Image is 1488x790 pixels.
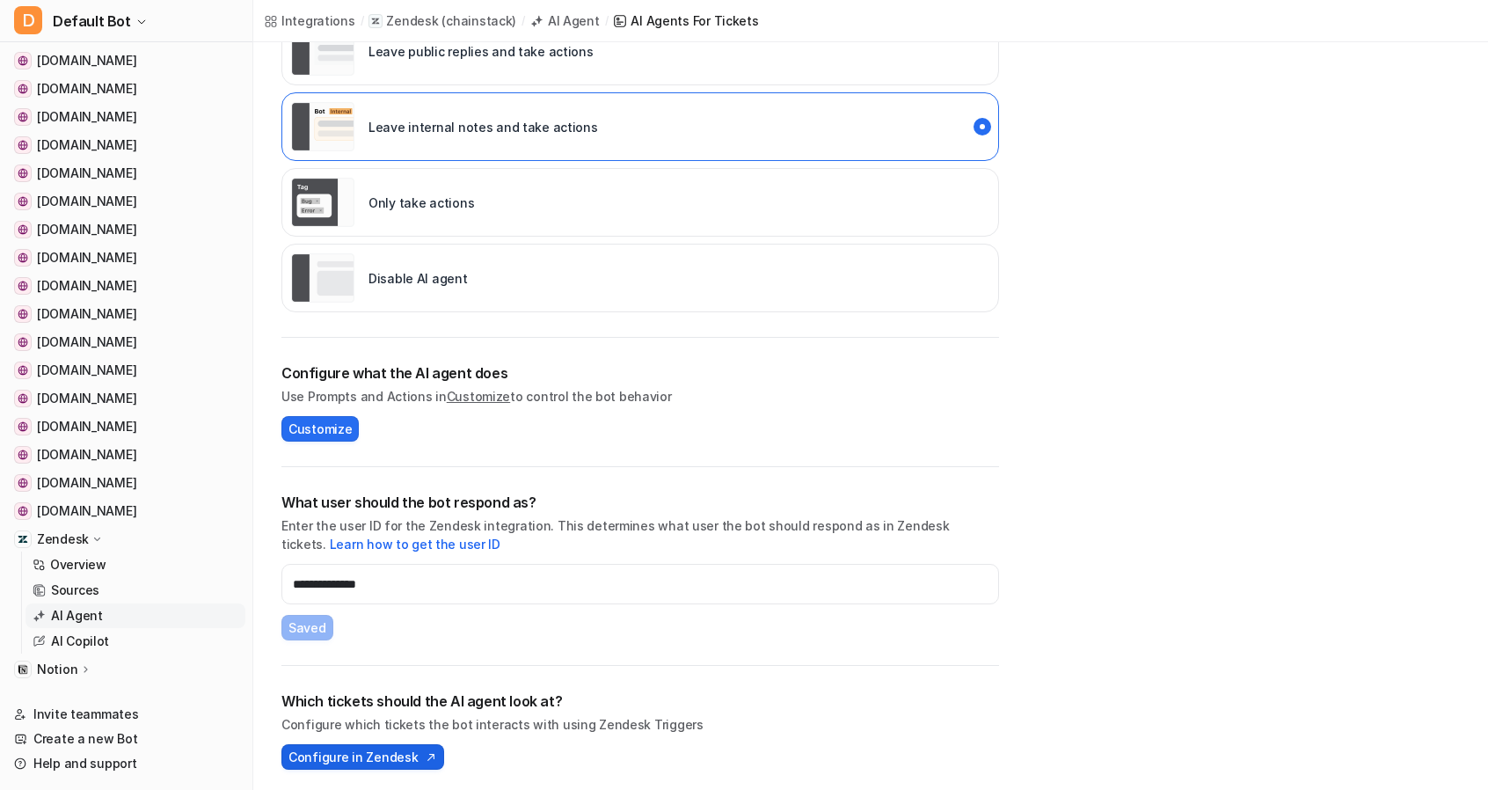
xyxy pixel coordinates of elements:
div: AI Agents for tickets [631,11,758,30]
img: nimbus.guide [18,450,28,460]
img: chainstack.com [18,55,28,66]
span: D [14,6,42,34]
a: developers.tron.network[DOMAIN_NAME] [7,245,245,270]
a: Create a new Bot [7,727,245,751]
img: Zendesk [18,534,28,545]
img: Leave internal notes and take actions [291,102,354,151]
span: [DOMAIN_NAME] [37,277,136,295]
span: / [605,13,609,29]
a: docs.sui.io[DOMAIN_NAME] [7,358,245,383]
a: docs.arbitrum.io[DOMAIN_NAME] [7,330,245,355]
a: docs.erigon.tech[DOMAIN_NAME] [7,189,245,214]
img: docs.optimism.io [18,393,28,404]
img: developers.tron.network [18,252,28,263]
span: Default Bot [53,9,131,33]
img: geth.ethereum.org [18,281,28,291]
a: docs.polygon.technology[DOMAIN_NAME] [7,302,245,326]
p: Leave internal notes and take actions [368,118,598,136]
p: Notion [37,661,77,678]
img: hyperliquid.gitbook.io [18,140,28,150]
img: docs.ton.org [18,168,28,179]
img: reth.rs [18,224,28,235]
img: ethereum.org [18,112,28,122]
span: [DOMAIN_NAME] [37,305,136,323]
a: Overview [26,552,245,577]
a: AI Agent [530,11,600,30]
a: AI Agent [26,603,245,628]
p: Use Prompts and Actions in to control the bot behavior [281,387,999,406]
img: docs.sui.io [18,365,28,376]
p: AI Copilot [51,633,109,650]
p: Only take actions [368,194,474,212]
button: Saved [281,615,333,640]
span: [DOMAIN_NAME] [37,390,136,407]
a: AI Agents for tickets [613,11,758,30]
span: [DOMAIN_NAME] [37,362,136,379]
img: aptos.dev [18,421,28,432]
img: Notion [18,664,28,675]
button: Customize [281,416,359,442]
span: [DOMAIN_NAME] [37,193,136,210]
h2: What user should the bot respond as? [281,492,999,513]
span: Configure in Zendesk [288,748,418,766]
span: [DOMAIN_NAME] [37,418,136,435]
div: live::internal_reply [281,92,999,161]
p: ( chainstack ) [441,12,516,30]
span: Customize [288,420,352,438]
a: Sources [26,578,245,603]
a: build.avax.network[DOMAIN_NAME] [7,499,245,523]
span: [DOMAIN_NAME] [37,333,136,351]
a: ethereum.org[DOMAIN_NAME] [7,105,245,129]
a: docs.optimism.io[DOMAIN_NAME] [7,386,245,411]
a: Invite teammates [7,702,245,727]
span: / [361,13,364,29]
p: Configure which tickets the bot interacts with using Zendesk Triggers [281,715,999,734]
a: Integrations [264,11,355,30]
span: / [522,13,525,29]
span: [DOMAIN_NAME] [37,221,136,238]
img: Leave public replies and take actions [291,26,354,76]
span: [DOMAIN_NAME] [37,52,136,69]
div: paused::disabled [281,244,999,312]
img: solana.com [18,84,28,94]
a: Help and support [7,751,245,776]
p: Leave public replies and take actions [368,42,594,61]
a: Zendesk(chainstack) [368,12,516,30]
p: Zendesk [37,530,89,548]
span: [DOMAIN_NAME] [37,80,136,98]
a: solana.com[DOMAIN_NAME] [7,77,245,101]
span: [DOMAIN_NAME] [37,136,136,154]
img: docs.erigon.tech [18,196,28,207]
a: docs.ton.org[DOMAIN_NAME] [7,161,245,186]
img: docs.polygon.technology [18,309,28,319]
span: [DOMAIN_NAME] [37,249,136,267]
p: Sources [51,582,99,599]
p: Overview [50,556,106,574]
p: Zendesk [386,12,438,30]
div: live::external_reply [281,17,999,85]
a: Learn how to get the user ID [330,537,500,552]
span: [DOMAIN_NAME] [37,446,136,464]
h2: Configure what the AI agent does [281,362,999,384]
img: Disable AI agent [291,253,354,303]
a: developer.bitcoin.org[DOMAIN_NAME] [7,471,245,495]
span: [DOMAIN_NAME] [37,108,136,126]
img: Only take actions [291,178,354,227]
p: Disable AI agent [368,269,468,288]
p: Enter the user ID for the Zendesk integration. This determines what user the bot should respond a... [281,516,999,553]
span: [DOMAIN_NAME] [37,165,136,182]
img: docs.arbitrum.io [18,337,28,347]
a: chainstack.com[DOMAIN_NAME] [7,48,245,73]
button: Configure in Zendesk [281,744,444,770]
img: build.avax.network [18,506,28,516]
a: geth.ethereum.org[DOMAIN_NAME] [7,274,245,298]
a: reth.rs[DOMAIN_NAME] [7,217,245,242]
img: developer.bitcoin.org [18,478,28,488]
p: AI Agent [51,607,103,625]
span: Saved [288,618,326,637]
a: aptos.dev[DOMAIN_NAME] [7,414,245,439]
span: [DOMAIN_NAME] [37,502,136,520]
a: hyperliquid.gitbook.io[DOMAIN_NAME] [7,133,245,157]
div: live::disabled [281,168,999,237]
a: nimbus.guide[DOMAIN_NAME] [7,443,245,467]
